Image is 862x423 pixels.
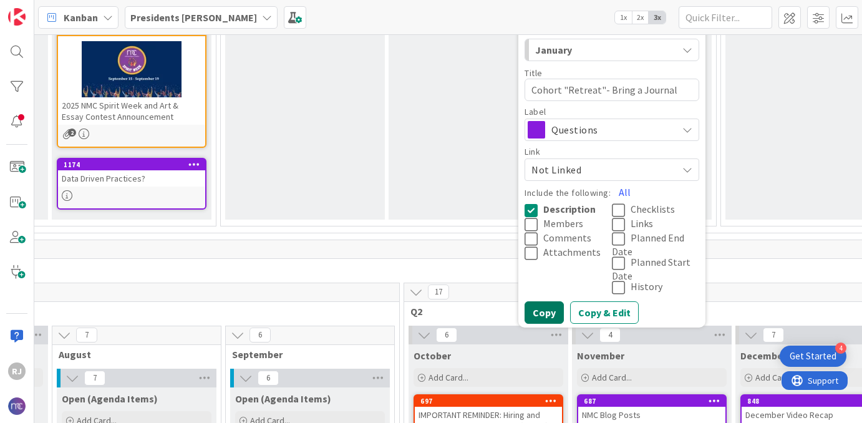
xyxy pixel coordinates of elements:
[525,147,540,156] span: Link
[58,159,205,187] div: 1174Data Driven Practices?
[525,27,554,36] span: Column
[415,396,562,407] div: 697
[58,25,205,125] div: 12152025 NMC Spirit Week and Art & Essay Contest Announcement
[64,10,98,25] span: Kanban
[615,11,632,24] span: 1x
[631,203,675,216] span: Checklists
[58,97,205,125] div: 2025 NMC Spirit Week and Art & Essay Contest Announcement
[420,397,562,406] div: 697
[8,362,26,380] div: RJ
[429,372,468,383] span: Add Card...
[543,203,596,216] span: Description
[679,6,772,29] input: Quick Filter...
[790,350,836,362] div: Get Started
[835,343,846,354] div: 4
[64,160,205,169] div: 1174
[232,348,379,361] span: September
[611,181,639,203] button: All
[59,348,205,361] span: August
[612,203,699,218] button: Checklists
[631,218,653,230] span: Links
[551,121,671,139] span: Questions
[57,158,206,210] a: 1174Data Driven Practices?
[780,346,846,367] div: Open Get Started checklist, remaining modules: 4
[631,281,662,293] span: History
[58,170,205,187] div: Data Driven Practices?
[76,328,97,343] span: 7
[8,397,26,415] img: avatar
[543,246,601,259] span: Attachments
[612,256,690,283] span: Planned Start Date
[578,396,725,407] div: 687
[84,371,105,386] span: 7
[525,203,612,218] button: Description
[525,246,612,261] button: Attachments
[584,397,725,406] div: 687
[525,301,564,324] button: Copy
[632,11,649,24] span: 2x
[570,301,639,324] button: Copy & Edit
[414,349,451,362] span: October
[592,372,632,383] span: Add Card...
[578,407,725,423] div: NMC Blog Posts
[525,218,612,232] button: Members
[525,232,612,246] button: Comments
[258,371,279,386] span: 6
[577,349,624,362] span: November
[130,11,257,24] b: Presidents [PERSON_NAME]
[26,2,57,17] span: Support
[740,349,787,362] span: December
[543,232,591,245] span: Comments
[249,328,271,343] span: 6
[755,372,795,383] span: Add Card...
[649,11,666,24] span: 3x
[763,328,784,343] span: 7
[436,328,457,343] span: 6
[612,256,699,281] button: Planned Start Date
[612,218,699,232] button: Links
[525,67,543,79] label: Title
[599,328,621,343] span: 4
[612,232,684,258] span: Planned End Date
[62,392,158,405] span: Open (Agenda Items)
[578,396,725,423] div: 687NMC Blog Posts
[525,39,699,61] button: January
[235,392,331,405] span: Open (Agenda Items)
[612,232,699,256] button: Planned End Date
[57,24,206,148] a: 12152025 NMC Spirit Week and Art & Essay Contest Announcement
[531,161,671,178] span: Not Linked
[612,281,699,295] button: History
[58,159,205,170] div: 1174
[68,129,76,137] span: 2
[428,284,449,299] span: 17
[535,42,629,58] span: January
[525,188,611,197] label: Include the following:
[8,8,26,26] img: Visit kanbanzone.com
[525,107,546,116] span: Label
[543,218,583,230] span: Members
[525,79,699,101] textarea: Cohort "Retreat"- Bring a Journal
